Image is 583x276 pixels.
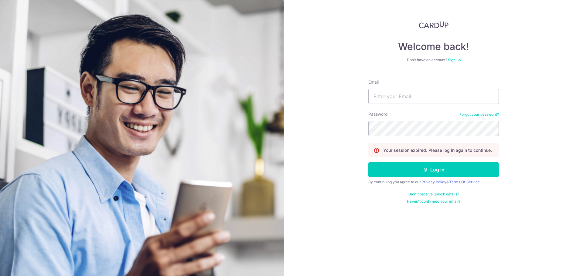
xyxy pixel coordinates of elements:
label: Password [368,111,388,117]
img: CardUp Logo [419,21,448,28]
input: Enter your Email [368,89,499,104]
div: Don’t have an account? [368,58,499,62]
a: Privacy Policy [421,180,446,184]
button: Log in [368,162,499,177]
a: Forgot your password? [459,112,499,117]
a: Didn't receive unlock details? [408,192,459,197]
h4: Welcome back! [368,41,499,53]
a: Terms Of Service [449,180,480,184]
label: Email [368,79,379,85]
a: Sign up [448,58,461,62]
a: Haven't confirmed your email? [407,199,460,204]
p: Your session expired. Please log in again to continue. [383,147,492,153]
div: By continuing you agree to our & [368,180,499,185]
